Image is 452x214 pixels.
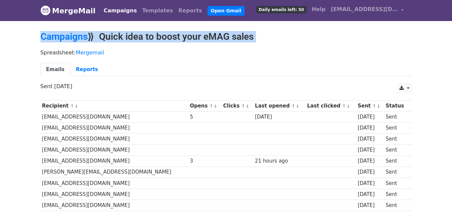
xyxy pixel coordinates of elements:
td: [EMAIL_ADDRESS][DOMAIN_NAME] [40,134,188,145]
td: Sent [384,189,408,200]
td: [EMAIL_ADDRESS][DOMAIN_NAME] [40,123,188,134]
a: ↓ [296,103,299,109]
a: ↑ [291,103,295,109]
a: ↑ [70,103,74,109]
th: Status [384,100,408,112]
td: Sent [384,200,408,211]
td: [EMAIL_ADDRESS][DOMAIN_NAME] [40,145,188,156]
a: Open Gmail [207,6,245,16]
img: MergeMail logo [40,5,51,15]
div: [DATE] [358,180,382,187]
div: [DATE] [358,113,382,121]
a: ↓ [347,103,350,109]
div: [DATE] [358,157,382,165]
th: Clicks [221,100,253,112]
a: Daily emails left: 50 [254,3,309,16]
a: Mergemail [76,49,104,56]
div: [DATE] [358,168,382,176]
h2: ⟫ Quick idea to boost your eMAG sales [40,31,412,42]
a: ↑ [342,103,346,109]
td: [PERSON_NAME][EMAIL_ADDRESS][DOMAIN_NAME] [40,167,188,178]
td: Sent [384,134,408,145]
a: Reports [70,63,104,76]
div: [DATE] [255,113,304,121]
td: [EMAIL_ADDRESS][DOMAIN_NAME] [40,178,188,189]
iframe: Chat Widget [419,182,452,214]
p: Spreadsheet: [40,49,412,56]
a: Reports [176,4,205,17]
div: 5 [190,113,220,121]
p: Sent [DATE] [40,83,412,90]
a: ↑ [209,103,213,109]
a: Emails [40,63,70,76]
td: Sent [384,112,408,123]
a: Templates [140,4,176,17]
td: [EMAIL_ADDRESS][DOMAIN_NAME] [40,156,188,167]
a: Campaigns [40,31,88,42]
span: [EMAIL_ADDRESS][DOMAIN_NAME] [331,5,398,13]
td: Sent [384,167,408,178]
div: [DATE] [358,135,382,143]
a: [EMAIL_ADDRESS][DOMAIN_NAME] [328,3,406,18]
div: 21 hours ago [255,157,304,165]
th: Opens [188,100,222,112]
td: Sent [384,123,408,134]
td: [EMAIL_ADDRESS][DOMAIN_NAME] [40,200,188,211]
th: Last opened [253,100,305,112]
div: [DATE] [358,146,382,154]
span: Daily emails left: 50 [256,6,306,13]
a: ↓ [246,103,249,109]
a: ↑ [372,103,376,109]
th: Recipient [40,100,188,112]
div: [DATE] [358,124,382,132]
td: [EMAIL_ADDRESS][DOMAIN_NAME] [40,189,188,200]
a: ↑ [241,103,245,109]
a: ↓ [75,103,78,109]
th: Sent [356,100,384,112]
a: Campaigns [101,4,140,17]
td: Sent [384,145,408,156]
a: ↓ [377,103,380,109]
div: [DATE] [358,191,382,198]
th: Last clicked [305,100,356,112]
td: [EMAIL_ADDRESS][DOMAIN_NAME] [40,112,188,123]
div: [DATE] [358,202,382,209]
a: MergeMail [40,4,96,18]
a: Help [309,3,328,16]
a: ↓ [214,103,217,109]
td: Sent [384,156,408,167]
td: Sent [384,178,408,189]
div: 3 [190,157,220,165]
